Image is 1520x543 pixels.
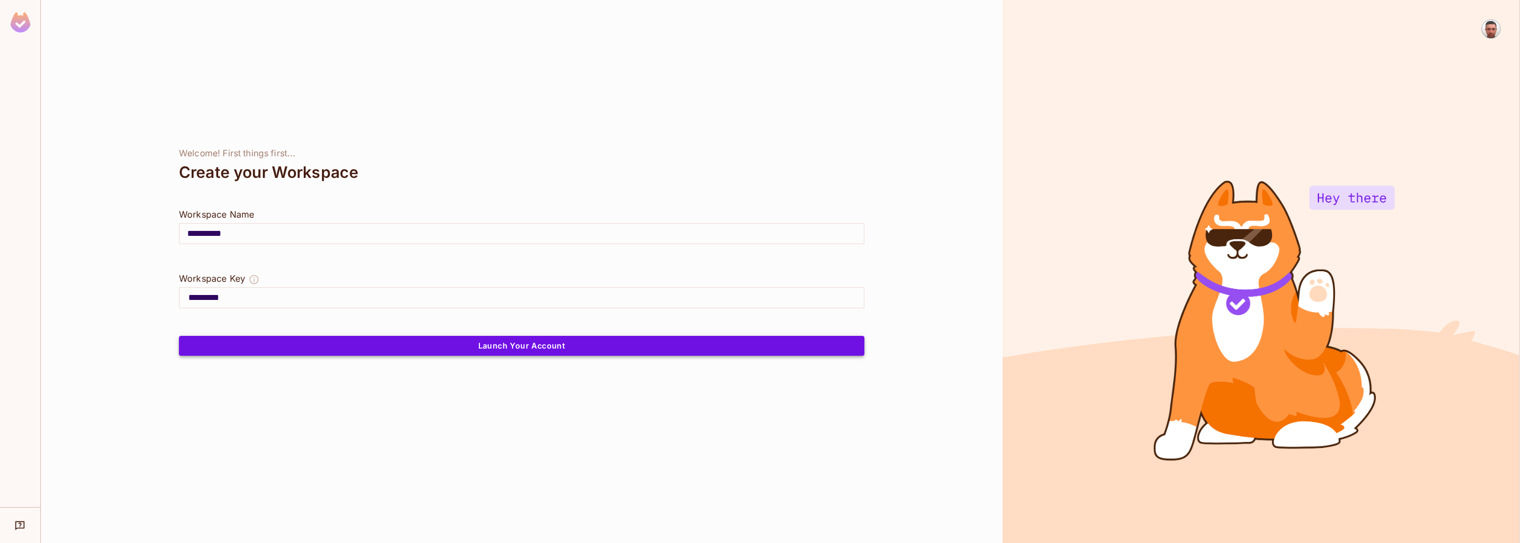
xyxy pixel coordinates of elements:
div: Workspace Key [179,272,245,285]
img: George Donev [1482,20,1500,38]
button: The Workspace Key is unique, and serves as the identifier of your workspace. [249,272,260,287]
div: Help & Updates [8,514,33,536]
div: Create your Workspace [179,159,864,186]
div: Workspace Name [179,208,864,221]
button: Launch Your Account [179,336,864,356]
img: SReyMgAAAABJRU5ErkJggg== [10,12,30,33]
div: Welcome! First things first... [179,148,864,159]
